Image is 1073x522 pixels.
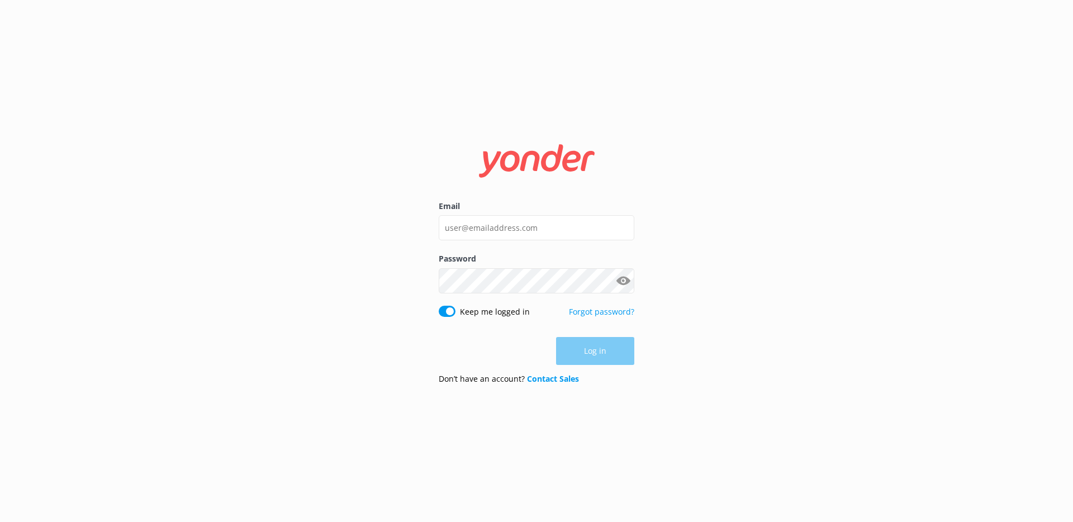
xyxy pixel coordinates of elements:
[439,200,634,212] label: Email
[612,269,634,292] button: Show password
[460,306,530,318] label: Keep me logged in
[439,253,634,265] label: Password
[527,373,579,384] a: Contact Sales
[439,373,579,385] p: Don’t have an account?
[439,215,634,240] input: user@emailaddress.com
[569,306,634,317] a: Forgot password?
